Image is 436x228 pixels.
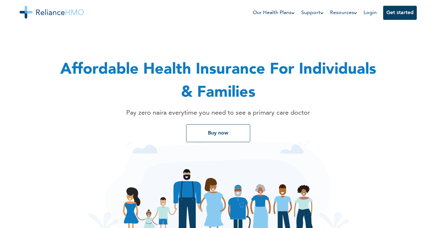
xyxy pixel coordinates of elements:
a: Login [364,10,377,15]
p: Pay zero naira everytime you need to see a primary care doctor [74,108,362,118]
button: Get started [383,6,417,20]
img: Reliance HMO's Logo [20,6,84,19]
button: Buy now [186,124,250,142]
a: Resources [330,9,357,17]
a: Support [301,9,324,17]
a: Our Health Plans [253,9,295,17]
h1: Affordable Health Insurance For Individuals & Families [58,58,378,104]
